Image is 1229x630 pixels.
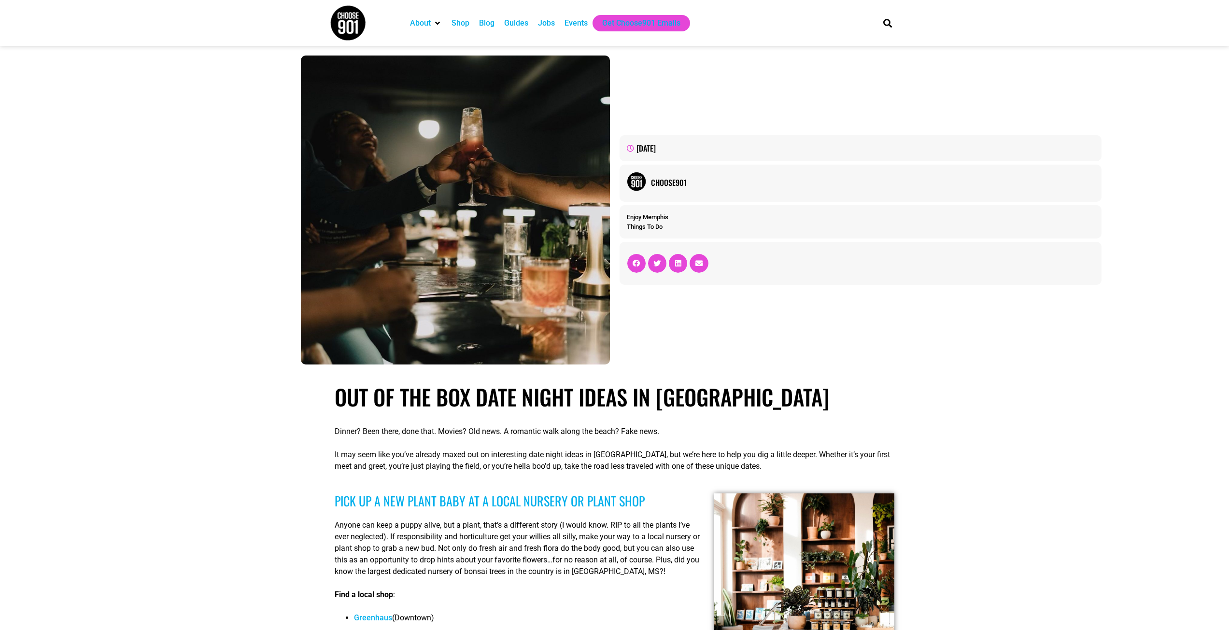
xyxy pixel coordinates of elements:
a: Enjoy Memphis [627,213,668,221]
nav: Main nav [405,15,867,31]
div: Share on linkedin [669,254,687,272]
a: Jobs [538,17,555,29]
p: Anyone can keep a puppy alive, but a plant, that’s a different story (I would know. RIP to all th... [335,519,705,577]
a: Get Choose901 Emails [602,17,680,29]
a: Guides [504,17,528,29]
h3: Pick up a new plant baby at a local nursery or plant shop [335,493,705,508]
time: [DATE] [636,142,656,154]
div: About [405,15,447,31]
h1: Out of the Box Date Night Ideas in [GEOGRAPHIC_DATA] [335,384,895,410]
div: Share on email [690,254,708,272]
a: Greenhaus [354,613,392,622]
a: Events [565,17,588,29]
p: Dinner? Been there, done that. Movies? Old news. A romantic walk along the beach? Fake news. [335,426,895,437]
img: Picture of Choose901 [627,172,646,191]
p: : [335,589,705,601]
div: Search [879,15,895,31]
strong: Find a local shop [335,590,393,599]
a: Things To Do [627,223,663,230]
li: (Downtown) [354,612,705,630]
a: About [410,17,431,29]
a: Choose901 [651,177,1094,188]
div: Share on facebook [627,254,646,272]
div: Share on twitter [648,254,666,272]
p: It may seem like you’ve already maxed out on interesting date night ideas in [GEOGRAPHIC_DATA], b... [335,449,895,472]
a: Shop [452,17,469,29]
a: Blog [479,17,494,29]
